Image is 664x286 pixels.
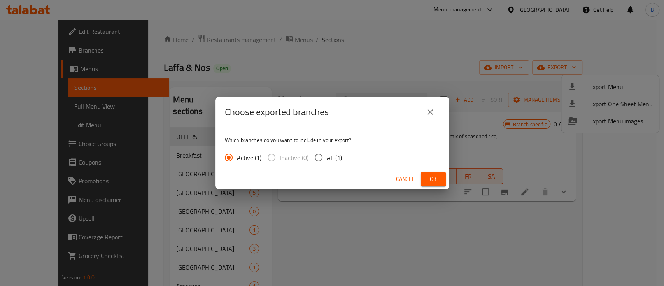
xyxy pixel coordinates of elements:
[396,174,415,184] span: Cancel
[280,153,308,162] span: Inactive (0)
[225,136,440,144] p: Which branches do you want to include in your export?
[393,172,418,186] button: Cancel
[237,153,261,162] span: Active (1)
[427,174,440,184] span: Ok
[225,106,329,118] h2: Choose exported branches
[421,103,440,121] button: close
[327,153,342,162] span: All (1)
[421,172,446,186] button: Ok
